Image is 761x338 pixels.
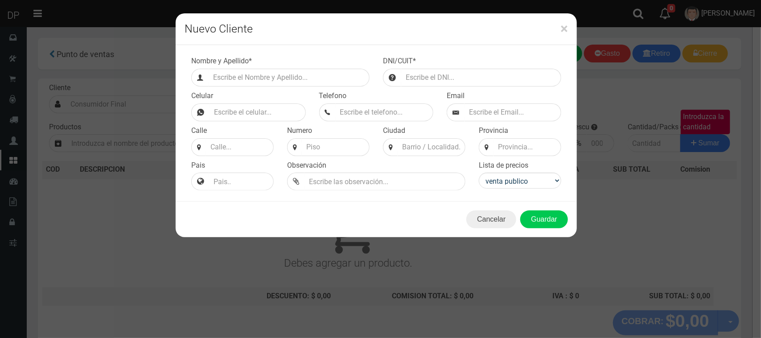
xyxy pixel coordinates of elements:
[479,161,528,171] label: Lista de precios
[191,126,207,136] label: Calle
[185,22,568,36] h4: Nuevo Cliente
[319,91,347,101] label: Telefono
[206,138,274,156] input: Calle...
[383,56,416,66] label: DNI/CUIT
[383,126,405,136] label: Ciudad
[494,138,561,156] input: Provincia...
[520,210,568,228] button: Guardar
[287,126,312,136] label: Numero
[466,210,516,228] button: Cancelar
[302,138,370,156] input: Piso
[447,91,465,101] label: Email
[210,103,306,121] input: Escribe el celular...
[465,103,561,121] input: Escribe el Email...
[479,126,508,136] label: Provincia
[304,173,465,190] input: Escribe las observación...
[209,173,274,190] input: Pais..
[191,91,213,101] label: Celular
[336,103,434,121] input: Escribe el telefono...
[191,161,205,171] label: Pais
[560,20,568,37] span: ×
[209,69,370,87] input: Escribe el Nombre y Apellido...
[287,161,326,171] label: Observación
[191,56,252,66] label: Nombre y Apellido
[398,138,465,156] input: Barrio / Localidad...
[560,21,568,36] button: Close
[401,69,561,87] input: Escribe el DNI...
